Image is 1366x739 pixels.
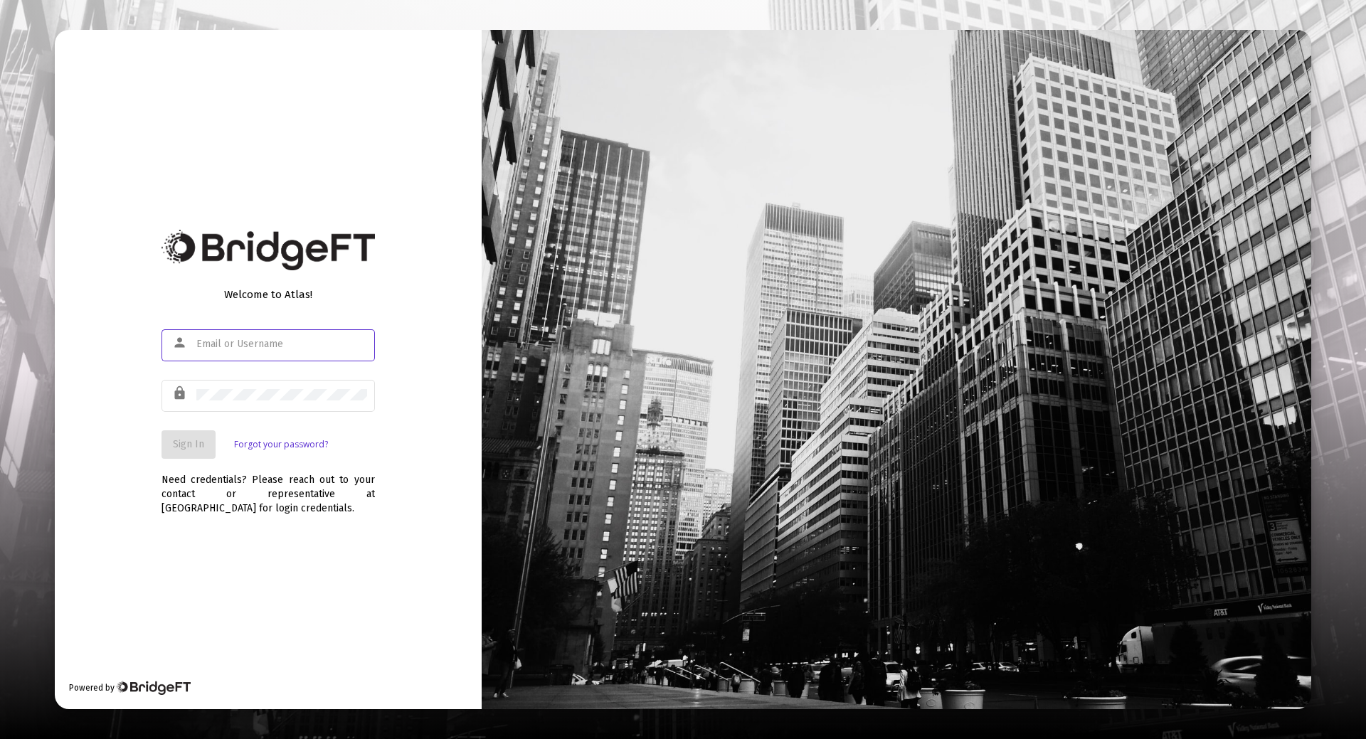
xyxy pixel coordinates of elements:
a: Forgot your password? [234,437,328,452]
div: Powered by [69,681,191,695]
img: Bridge Financial Technology Logo [116,681,191,695]
mat-icon: lock [172,385,189,402]
mat-icon: person [172,334,189,351]
input: Email or Username [196,339,367,350]
span: Sign In [173,438,204,450]
img: Bridge Financial Technology Logo [162,230,375,270]
div: Need credentials? Please reach out to your contact or representative at [GEOGRAPHIC_DATA] for log... [162,459,375,516]
div: Welcome to Atlas! [162,287,375,302]
button: Sign In [162,430,216,459]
